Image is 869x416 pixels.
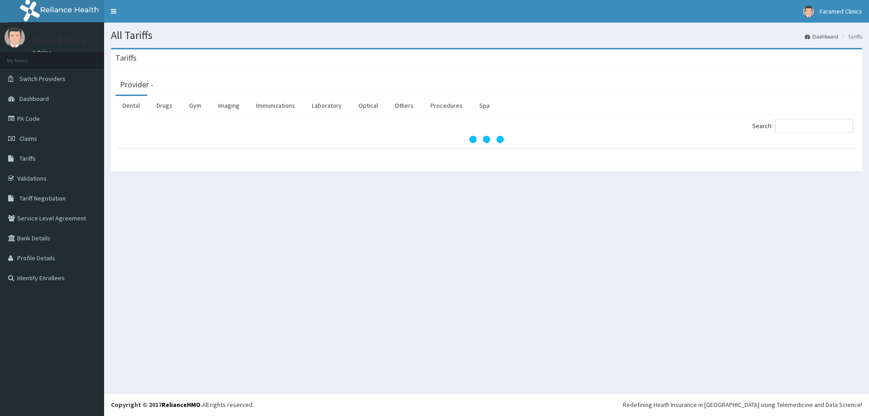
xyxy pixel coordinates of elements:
[115,54,137,62] h3: Tariffs
[32,37,86,45] p: Faramed Clinics
[104,393,869,416] footer: All rights reserved.
[423,96,470,115] a: Procedures
[820,7,862,15] span: Faramed Clinics
[805,33,838,40] a: Dashboard
[111,29,862,41] h1: All Tariffs
[111,401,202,409] strong: Copyright © 2017 .
[182,96,209,115] a: Gym
[32,49,53,56] a: Online
[305,96,349,115] a: Laboratory
[623,400,862,409] div: Redefining Heath Insurance in [GEOGRAPHIC_DATA] using Telemedicine and Data Science!
[752,119,853,133] label: Search:
[19,134,37,143] span: Claims
[115,96,147,115] a: Dental
[839,33,862,40] li: Tariffs
[351,96,385,115] a: Optical
[468,121,505,158] svg: audio-loading
[162,401,201,409] a: RelianceHMO
[211,96,247,115] a: Imaging
[149,96,180,115] a: Drugs
[803,6,814,17] img: User Image
[19,75,66,83] span: Switch Providers
[5,27,25,48] img: User Image
[249,96,302,115] a: Immunizations
[120,81,153,89] h3: Provider -
[775,119,853,133] input: Search:
[19,194,66,202] span: Tariff Negotiation
[472,96,497,115] a: Spa
[19,154,36,163] span: Tariffs
[19,95,49,103] span: Dashboard
[387,96,421,115] a: Others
